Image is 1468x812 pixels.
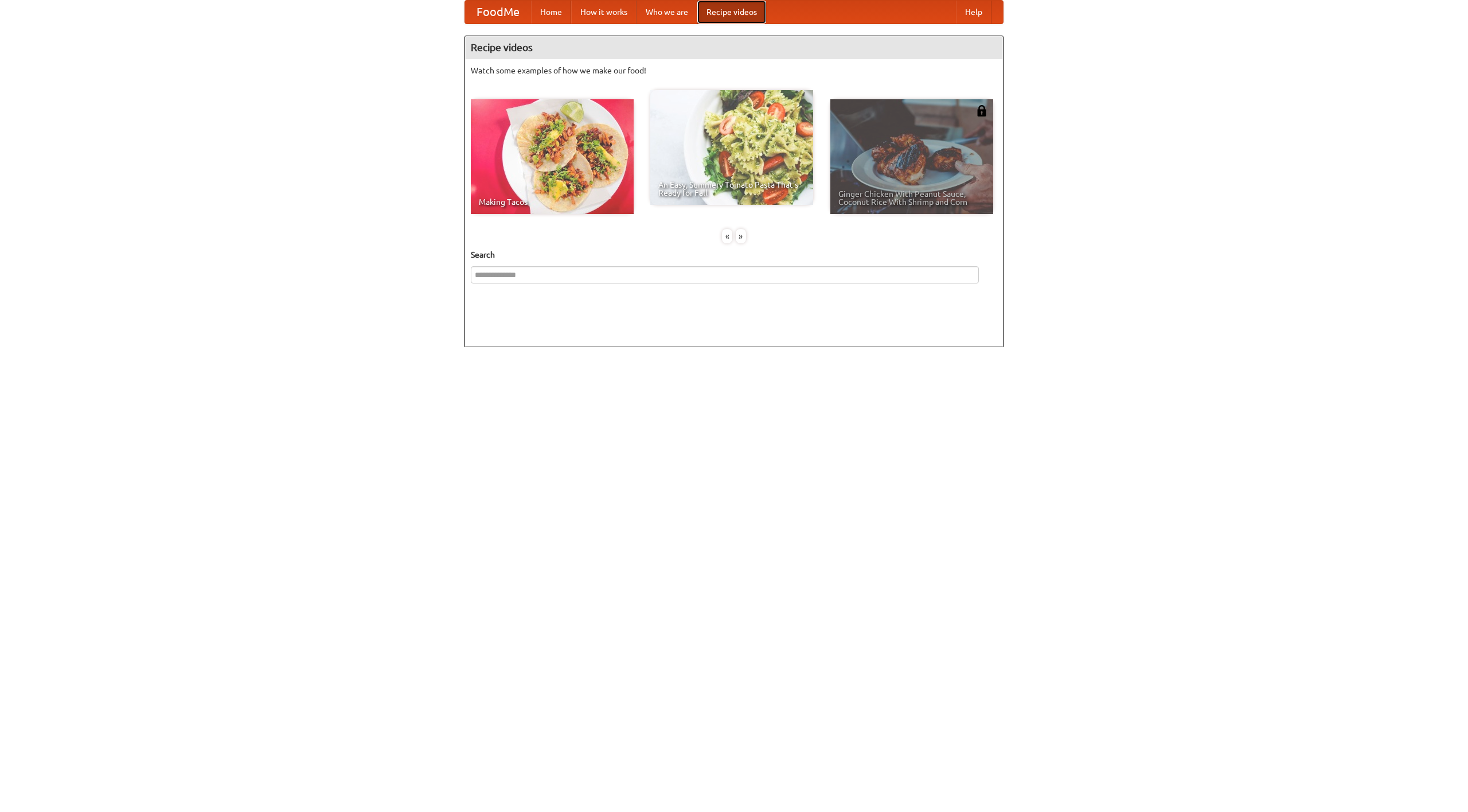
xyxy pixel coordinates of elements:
h4: Recipe videos [465,36,1003,59]
a: Help [956,1,991,24]
a: Who we are [637,1,697,24]
span: An Easy, Summery Tomato Pasta That's Ready for Fall [658,181,805,197]
span: Making Tacos [479,198,626,206]
a: Recipe videos [697,1,766,24]
a: Home [531,1,571,24]
a: How it works [571,1,637,24]
h5: Search [471,249,997,261]
p: Watch some examples of how we make our food! [471,65,997,76]
div: » [736,229,746,243]
a: FoodMe [465,1,531,24]
div: « [722,229,732,243]
a: Making Tacos [471,99,634,214]
img: 483408.png [976,105,987,116]
a: An Easy, Summery Tomato Pasta That's Ready for Fall [650,90,813,205]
